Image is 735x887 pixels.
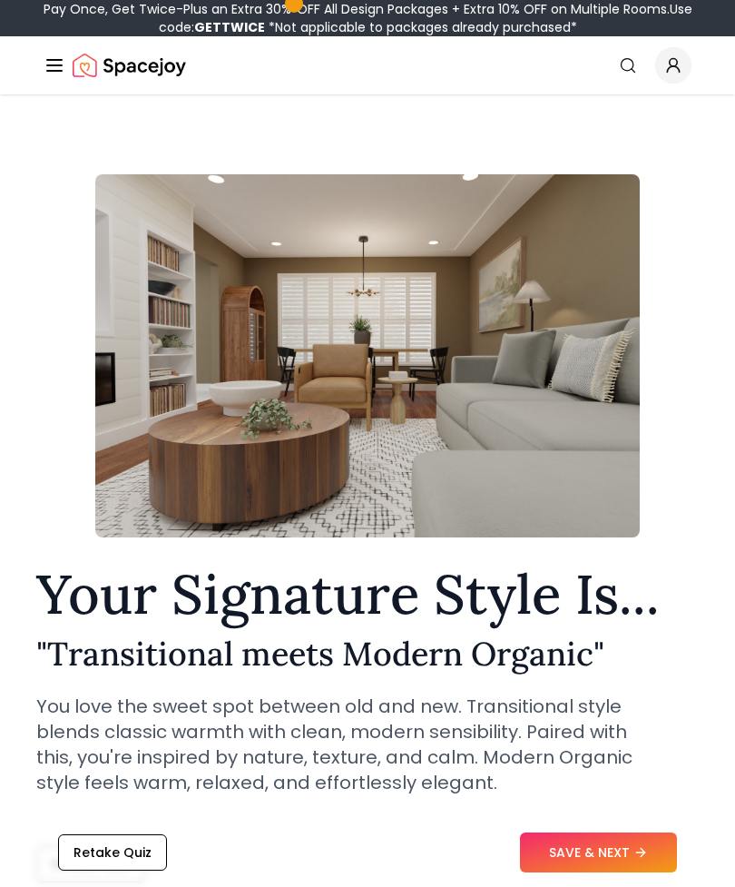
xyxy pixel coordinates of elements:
b: GETTWICE [194,18,265,36]
button: Retake Quiz [58,834,167,871]
nav: Global [44,36,691,94]
span: *Not applicable to packages already purchased* [265,18,577,36]
img: Spacejoy Logo [73,47,186,84]
h1: Your Signature Style Is... [36,567,699,621]
p: You love the sweet spot between old and new. Transitional style blends classic warmth with clean,... [36,694,646,795]
a: Spacejoy [73,47,186,84]
h2: " Transitional meets Modern Organic " [36,636,699,672]
button: SAVE & NEXT [520,833,677,872]
img: Transitional meets Modern Organic Style Example [95,174,640,537]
